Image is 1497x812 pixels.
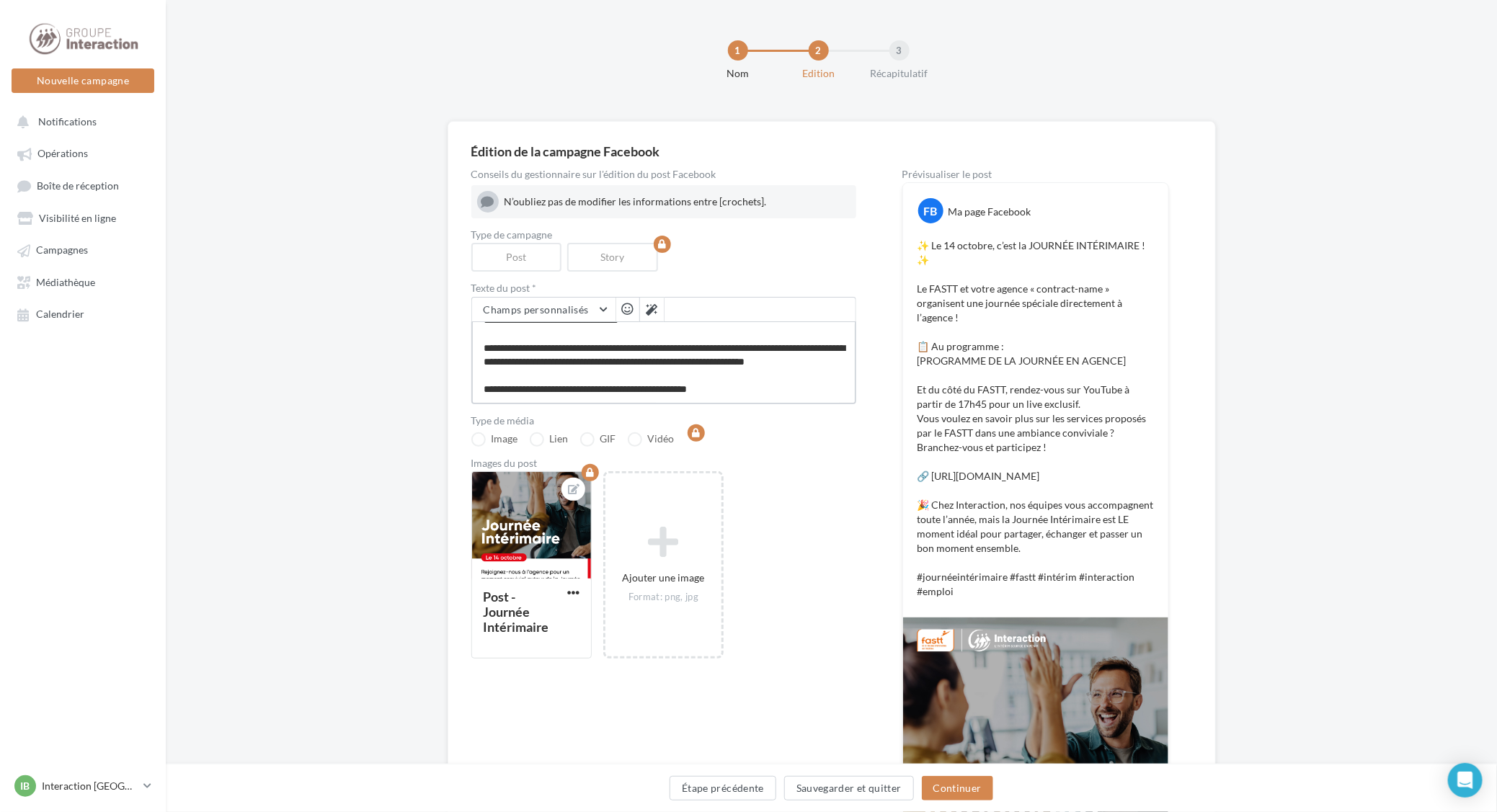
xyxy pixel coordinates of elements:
[471,145,1192,158] div: Édition de la campagne Facebook
[36,276,95,288] span: Médiathèque
[9,172,157,199] a: Boîte de réception
[949,205,1031,219] div: Ma page Facebook
[471,416,856,426] label: Type de média
[484,303,589,316] span: Champs personnalisés
[773,66,865,81] div: Edition
[9,236,157,262] a: Campagnes
[9,269,157,295] a: Médiathèque
[9,300,157,326] a: Calendrier
[889,40,910,61] div: 3
[728,40,748,61] div: 1
[471,458,856,468] div: Images du post
[9,140,157,166] a: Opérations
[38,115,97,128] span: Notifications
[12,772,154,800] a: IB Interaction [GEOGRAPHIC_DATA]
[784,776,914,800] button: Sauvegarder et quitter
[42,779,138,793] p: Interaction [GEOGRAPHIC_DATA]
[472,298,616,322] button: Champs personnalisés
[471,230,856,240] label: Type de campagne
[853,66,946,81] div: Récapitulatif
[471,169,856,179] div: Conseils du gestionnaire sur l'édition du post Facebook
[21,779,30,793] span: IB
[918,238,1154,599] p: ✨ Le 14 octobre, c’est la JOURNÉE INTÉRIMAIRE ! ✨ Le FASTT et votre agence « contract-name » orga...
[9,205,157,231] a: Visibilité en ligne
[37,179,119,192] span: Boîte de réception
[484,589,549,635] div: Post - Journée Intérimaire
[9,108,151,134] button: Notifications
[670,776,776,800] button: Étape précédente
[471,283,856,293] label: Texte du post *
[12,68,154,93] button: Nouvelle campagne
[36,244,88,256] span: Campagnes
[37,148,88,160] span: Opérations
[1448,763,1483,798] div: Open Intercom Messenger
[902,169,1169,179] div: Prévisualiser le post
[922,776,993,800] button: Continuer
[809,40,829,61] div: 2
[505,195,850,209] div: N’oubliez pas de modifier les informations entre [crochets].
[918,198,943,223] div: FB
[39,212,116,224] span: Visibilité en ligne
[36,308,84,321] span: Calendrier
[692,66,784,81] div: Nom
